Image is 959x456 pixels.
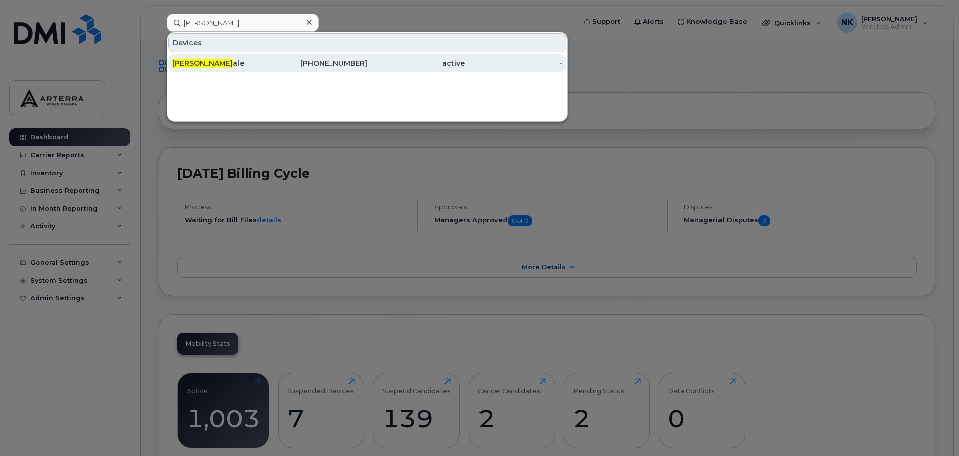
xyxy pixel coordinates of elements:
[270,58,368,68] div: [PHONE_NUMBER]
[367,58,465,68] div: active
[168,54,566,72] a: [PERSON_NAME]ale[PHONE_NUMBER]active-
[172,58,270,68] div: ale
[465,58,563,68] div: -
[168,33,566,52] div: Devices
[172,59,233,68] span: [PERSON_NAME]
